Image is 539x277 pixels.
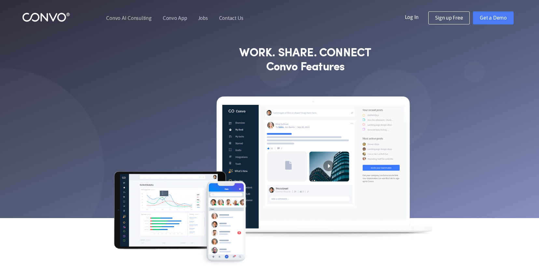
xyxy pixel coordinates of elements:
img: logo_1.png [22,12,70,22]
a: Convo App [163,15,187,21]
a: Log In [405,11,429,22]
a: Sign up Free [428,11,470,24]
a: Get a Demo [473,11,514,24]
a: Convo AI Consulting [106,15,151,21]
a: Jobs [198,15,208,21]
a: Contact Us [219,15,243,21]
strong: WORK. SHARE. CONNECT Convo Features [239,47,371,75]
img: shape_not_found [464,61,485,83]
